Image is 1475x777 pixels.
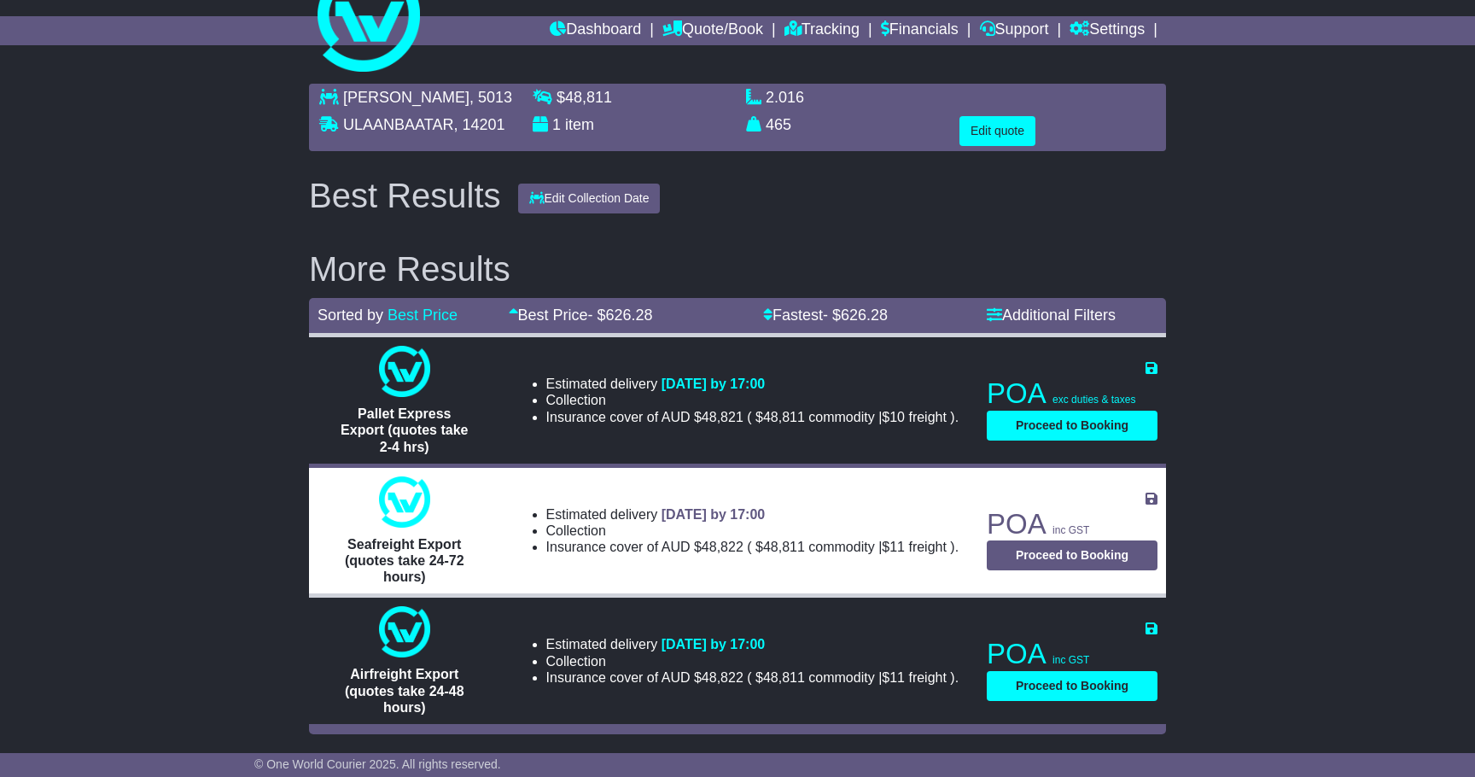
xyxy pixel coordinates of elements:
span: 626.28 [841,307,888,324]
span: 1 [552,116,561,133]
p: POA [987,507,1157,541]
span: Freight [908,410,946,424]
span: 48,822 [702,540,743,554]
span: Freight [908,540,946,554]
li: Estimated delivery [546,376,959,392]
span: Seafreight Export (quotes take 24-72 hours) [345,537,464,584]
span: | [878,540,882,554]
span: Insurance cover of AUD $ [546,409,743,425]
div: Best Results [300,177,510,214]
span: Insurance cover of AUD $ [546,539,743,555]
li: Collection [546,653,959,669]
li: Collection [546,392,959,408]
span: 48,821 [702,410,743,424]
span: 2.016 [766,89,804,106]
span: Sorted by [318,307,383,324]
span: , 5013 [469,89,512,106]
span: Commodity [808,670,874,685]
span: Freight [908,670,946,685]
span: Commodity [808,540,874,554]
span: 48,811 [763,410,805,424]
span: [PERSON_NAME] [343,89,469,106]
li: Collection [546,523,959,539]
a: Dashboard [550,16,641,45]
span: ULAANBAATAR [343,116,453,133]
img: One World Courier: Pallet Express Export (quotes take 2-4 hrs) [379,346,430,397]
p: POA [987,377,1157,411]
span: inc GST [1052,654,1089,666]
span: Commodity [808,410,874,424]
span: 48,811 [763,540,805,554]
a: Quote/Book [662,16,763,45]
span: 48,811 [763,670,805,685]
span: Insurance cover of AUD $ [546,669,743,686]
span: ( ). [747,539,959,555]
img: One World Courier: Seafreight Export (quotes take 24-72 hours) [379,476,430,528]
span: 48,811 [565,89,612,106]
a: Settings [1070,16,1145,45]
a: Additional Filters [987,307,1116,324]
a: Support [980,16,1049,45]
a: Best Price [388,307,458,324]
a: Financials [881,16,959,45]
a: Fastest- $626.28 [763,307,888,324]
button: Edit quote [959,116,1035,146]
span: | [878,410,882,424]
button: Proceed to Booking [987,411,1157,441]
span: - $ [588,307,653,324]
p: POA [987,637,1157,671]
span: [DATE] by 17:00 [662,377,766,391]
span: - $ [823,307,888,324]
h2: More Results [309,250,1166,288]
span: , 14201 [453,116,504,133]
span: $ $ [752,410,951,424]
span: $ $ [752,540,951,554]
span: 465 [766,116,791,133]
span: ( ). [747,409,959,425]
span: 11 [889,540,905,554]
span: Pallet Express Export (quotes take 2-4 hrs) [341,406,468,453]
span: inc GST [1052,524,1089,536]
li: Estimated delivery [546,636,959,652]
span: 48,822 [702,670,743,685]
span: exc duties & taxes [1052,394,1135,406]
span: Airfreight Export (quotes take 24-48 hours) [345,667,464,714]
span: ( ). [747,669,959,686]
span: $ [557,89,612,106]
span: © One World Courier 2025. All rights reserved. [254,757,501,771]
span: item [565,116,594,133]
a: Best Price- $626.28 [509,307,653,324]
li: Estimated delivery [546,506,959,523]
span: | [878,670,882,685]
span: 10 [889,410,905,424]
button: Proceed to Booking [987,671,1157,701]
span: 626.28 [606,307,653,324]
a: Tracking [784,16,860,45]
img: One World Courier: Airfreight Export (quotes take 24-48 hours) [379,606,430,657]
button: Proceed to Booking [987,540,1157,570]
span: [DATE] by 17:00 [662,507,766,522]
span: [DATE] by 17:00 [662,637,766,651]
button: Edit Collection Date [518,184,661,213]
span: $ $ [752,670,951,685]
span: 11 [889,670,905,685]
